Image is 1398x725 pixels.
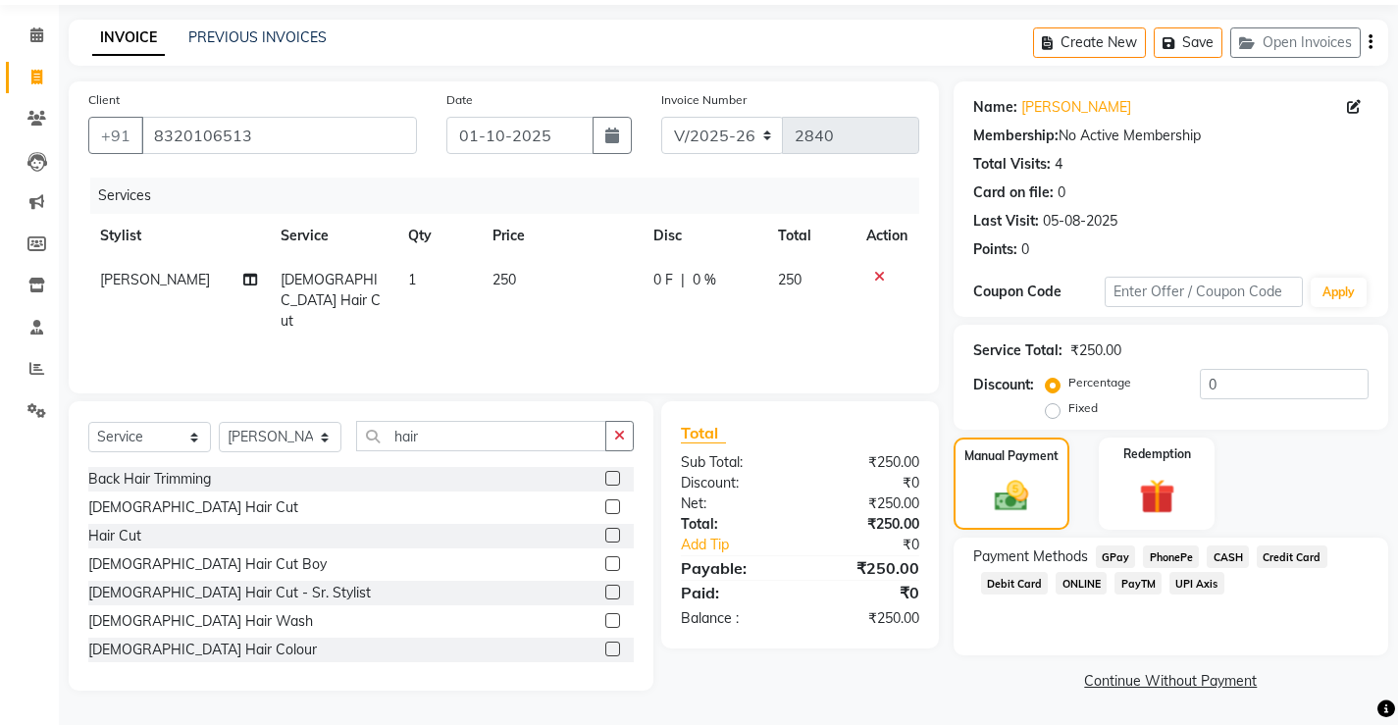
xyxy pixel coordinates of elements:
div: ₹0 [800,581,933,604]
a: [PERSON_NAME] [1021,97,1131,118]
div: Back Hair Trimming [88,469,211,490]
div: Points: [973,239,1017,260]
div: ₹0 [822,535,934,555]
a: Add Tip [666,535,822,555]
span: 0 F [653,270,673,290]
label: Redemption [1123,445,1191,463]
div: Sub Total: [666,452,800,473]
label: Invoice Number [661,91,747,109]
span: ONLINE [1056,572,1107,595]
div: ₹0 [800,473,933,493]
div: ₹250.00 [800,493,933,514]
div: ₹250.00 [800,608,933,629]
div: Paid: [666,581,800,604]
div: Card on file: [973,182,1054,203]
button: Open Invoices [1230,27,1361,58]
div: No Active Membership [973,126,1369,146]
span: 250 [778,271,802,288]
div: Service Total: [973,340,1062,361]
img: _gift.svg [1128,475,1186,519]
th: Price [481,214,641,258]
div: Coupon Code [973,282,1105,302]
div: Discount: [666,473,800,493]
div: [DEMOGRAPHIC_DATA] Hair Cut - Sr. Stylist [88,583,371,603]
div: [DEMOGRAPHIC_DATA] Hair Cut [88,497,298,518]
div: ₹250.00 [800,556,933,580]
button: Apply [1311,278,1367,307]
div: Discount: [973,375,1034,395]
span: 1 [408,271,416,288]
button: Create New [1033,27,1146,58]
button: +91 [88,117,143,154]
a: PREVIOUS INVOICES [188,28,327,46]
div: ₹250.00 [1070,340,1121,361]
div: 0 [1058,182,1065,203]
th: Total [766,214,854,258]
label: Manual Payment [964,447,1059,465]
div: Membership: [973,126,1059,146]
img: _cash.svg [984,477,1039,516]
div: Last Visit: [973,211,1039,232]
span: GPay [1096,545,1136,568]
div: [DEMOGRAPHIC_DATA] Hair Cut Boy [88,554,327,575]
div: Total: [666,514,800,535]
div: [DEMOGRAPHIC_DATA] Hair Colour [88,640,317,660]
span: PhonePe [1143,545,1199,568]
span: Payment Methods [973,546,1088,567]
div: Services [90,178,934,214]
div: Balance : [666,608,800,629]
span: 0 % [693,270,716,290]
span: UPI Axis [1169,572,1224,595]
div: Name: [973,97,1017,118]
span: | [681,270,685,290]
span: PayTM [1114,572,1162,595]
span: [PERSON_NAME] [100,271,210,288]
div: Net: [666,493,800,514]
a: INVOICE [92,21,165,56]
div: ₹250.00 [800,514,933,535]
span: Total [681,423,726,443]
th: Service [269,214,396,258]
div: 05-08-2025 [1043,211,1117,232]
span: [DEMOGRAPHIC_DATA] Hair Cut [281,271,381,330]
div: [DEMOGRAPHIC_DATA] Hair Wash [88,611,313,632]
span: 250 [492,271,516,288]
label: Fixed [1068,399,1098,417]
span: Debit Card [981,572,1049,595]
th: Action [854,214,919,258]
th: Qty [396,214,482,258]
div: Hair Cut [88,526,141,546]
th: Disc [642,214,767,258]
span: CASH [1207,545,1249,568]
span: Credit Card [1257,545,1327,568]
input: Search by Name/Mobile/Email/Code [141,117,417,154]
label: Client [88,91,120,109]
div: Total Visits: [973,154,1051,175]
input: Enter Offer / Coupon Code [1105,277,1303,307]
div: ₹250.00 [800,452,933,473]
a: Continue Without Payment [958,671,1384,692]
div: 0 [1021,239,1029,260]
th: Stylist [88,214,269,258]
label: Percentage [1068,374,1131,391]
input: Search or Scan [356,421,606,451]
div: Payable: [666,556,800,580]
button: Save [1154,27,1222,58]
div: 4 [1055,154,1062,175]
label: Date [446,91,473,109]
